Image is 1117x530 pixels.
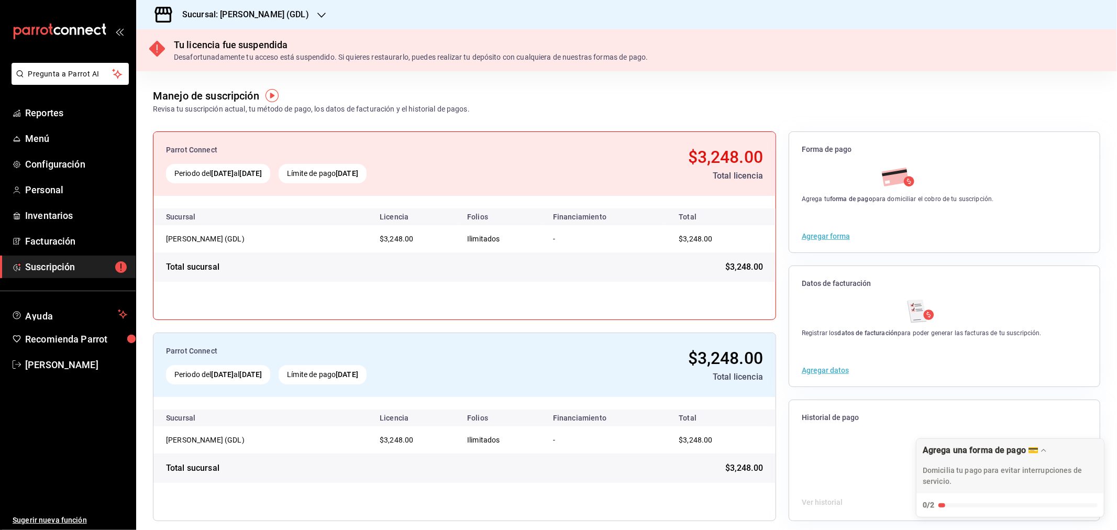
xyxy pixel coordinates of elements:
span: Personal [25,183,127,197]
div: Mika (GDL) [166,435,271,445]
strong: [DATE] [211,169,234,178]
div: Drag to move checklist [916,439,1104,493]
span: Facturación [25,234,127,248]
th: Total [666,410,776,426]
div: Límite de pago [279,365,367,384]
div: [PERSON_NAME] (GDL) [166,435,271,445]
strong: [DATE] [336,370,358,379]
span: $3,248.00 [688,147,763,167]
span: $3,248.00 [679,436,712,444]
div: Agrega una forma de pago 💳 [916,438,1104,517]
span: Pregunta a Parrot AI [28,69,113,80]
span: $3,248.00 [725,261,763,273]
span: Recomienda Parrot [25,332,127,346]
div: Registrar los para poder generar las facturas de tu suscripción. [802,328,1042,338]
h3: Sucursal: [PERSON_NAME] (GDL) [174,8,309,21]
button: Expand Checklist [916,439,1104,517]
span: Sugerir nueva función [13,515,127,526]
div: Parrot Connect [166,145,523,156]
strong: forma de pago [830,195,872,203]
div: Manejo de suscripción [153,88,259,104]
div: Total sucursal [166,462,219,474]
div: Tu licencia fue suspendida [174,38,648,52]
div: Parrot Connect [166,346,523,357]
span: Configuración [25,157,127,171]
strong: [DATE] [240,370,262,379]
span: Historial de pago [802,413,1087,423]
span: $3,248.00 [380,235,413,243]
div: Total sucursal [166,261,219,273]
div: Total licencia [532,170,763,182]
p: Domicilia tu pago para evitar interrupciones de servicio. [923,465,1098,487]
button: Agregar datos [802,367,849,374]
span: Datos de facturación [802,279,1087,289]
div: Revisa tu suscripción actual, tu método de pago, los datos de facturación y el historial de pagos. [153,104,470,115]
div: Periodo del al [166,164,270,183]
div: Sucursal [166,414,224,422]
span: Reportes [25,106,127,120]
img: Tooltip marker [266,89,279,102]
div: Agrega tu para domiciliar el cobro de tu suscripción. [802,194,994,204]
div: Límite de pago [279,164,367,183]
span: Inventarios [25,208,127,223]
th: Licencia [371,410,459,426]
span: Suscripción [25,260,127,274]
span: $3,248.00 [725,462,763,474]
strong: [DATE] [211,370,234,379]
span: $3,248.00 [688,348,763,368]
span: Forma de pago [802,145,1087,154]
span: $3,248.00 [380,436,413,444]
strong: [DATE] [336,169,358,178]
th: Financiamiento [545,208,666,225]
th: Folios [459,208,545,225]
div: Agrega una forma de pago 💳 [923,445,1038,455]
button: Ver historial [802,497,843,508]
th: Folios [459,410,545,426]
th: Licencia [371,208,459,225]
div: Mika (GDL) [166,234,271,244]
td: Ilimitados [459,426,545,454]
div: 0/2 [923,500,934,511]
th: Total [666,208,776,225]
a: Pregunta a Parrot AI [7,76,129,87]
button: open_drawer_menu [115,27,124,36]
div: Sucursal [166,213,224,221]
strong: datos de facturación [838,329,898,337]
td: Ilimitados [459,225,545,252]
button: Pregunta a Parrot AI [12,63,129,85]
div: Desafortunadamente tu acceso está suspendido. Si quieres restaurarlo, puedes realizar tu depósito... [174,52,648,63]
td: - [545,426,666,454]
span: $3,248.00 [679,235,712,243]
span: Ayuda [25,308,114,321]
div: Total licencia [532,371,763,383]
span: Menú [25,131,127,146]
div: [PERSON_NAME] (GDL) [166,234,271,244]
strong: [DATE] [240,169,262,178]
td: - [545,225,666,252]
th: Financiamiento [545,410,666,426]
button: Agregar forma [802,233,850,240]
div: Periodo del al [166,365,270,384]
span: [PERSON_NAME] [25,358,127,372]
